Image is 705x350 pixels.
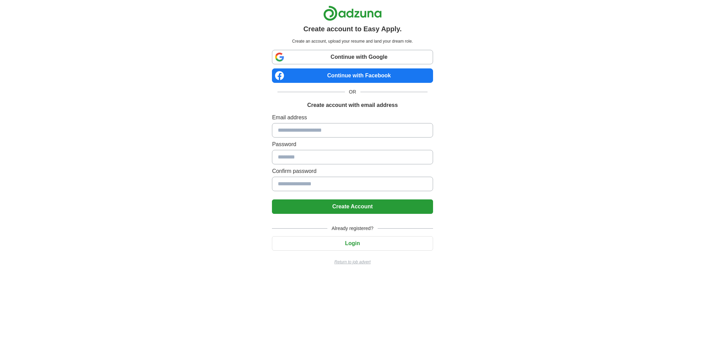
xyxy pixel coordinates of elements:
[272,50,433,64] a: Continue with Google
[272,113,433,122] label: Email address
[272,68,433,83] a: Continue with Facebook
[272,259,433,265] a: Return to job advert
[272,167,433,175] label: Confirm password
[345,88,360,96] span: OR
[272,140,433,149] label: Password
[272,240,433,246] a: Login
[272,199,433,214] button: Create Account
[273,38,431,44] p: Create an account, upload your resume and land your dream role.
[327,225,377,232] span: Already registered?
[323,6,382,21] img: Adzuna logo
[303,24,402,34] h1: Create account to Easy Apply.
[272,236,433,251] button: Login
[307,101,398,109] h1: Create account with email address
